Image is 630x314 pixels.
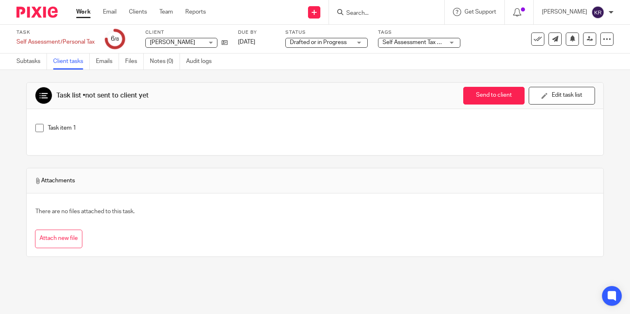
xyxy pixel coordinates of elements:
[129,8,147,16] a: Clients
[542,8,587,16] p: [PERSON_NAME]
[35,230,82,248] button: Attach new file
[48,124,595,132] p: Task item 1
[150,40,195,45] span: [PERSON_NAME]
[85,92,149,99] span: not sent to client yet
[56,91,149,100] div: Task list •
[238,39,255,45] span: [DATE]
[185,8,206,16] a: Reports
[529,87,595,105] button: Edit task list
[35,177,75,185] span: Attachments
[16,38,95,46] div: Self Assessment/Personal Tax
[35,209,135,214] span: There are no files attached to this task.
[285,29,368,36] label: Status
[159,8,173,16] a: Team
[53,53,90,70] a: Client tasks
[76,8,91,16] a: Work
[464,9,496,15] span: Get Support
[125,53,144,70] a: Files
[238,29,275,36] label: Due by
[345,10,420,17] input: Search
[591,6,604,19] img: svg%3E
[290,40,347,45] span: Drafted or in Progress
[114,37,119,42] small: /8
[463,87,525,105] button: Send to client
[145,29,228,36] label: Client
[16,7,58,18] img: Pixie
[16,29,95,36] label: Task
[103,8,117,16] a: Email
[111,34,119,44] div: 6
[150,53,180,70] a: Notes (0)
[378,29,460,36] label: Tags
[96,53,119,70] a: Emails
[383,40,455,45] span: Self Assessment Tax Return
[186,53,218,70] a: Audit logs
[16,53,47,70] a: Subtasks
